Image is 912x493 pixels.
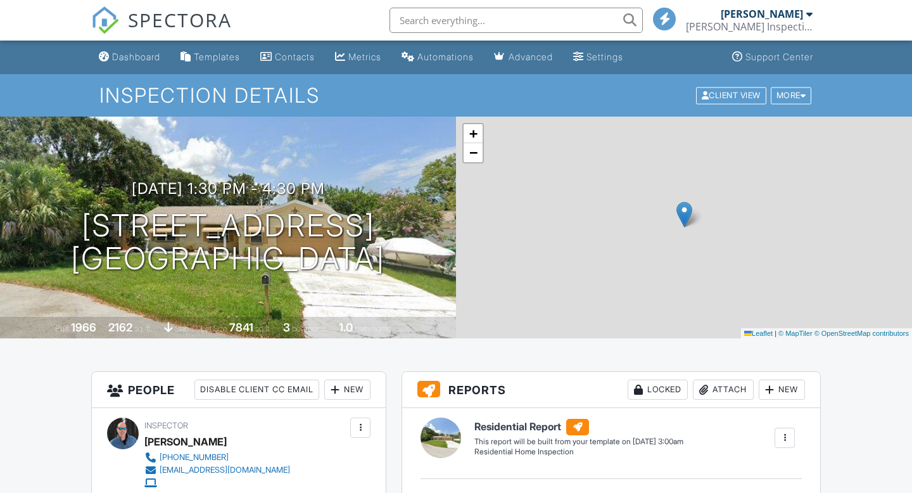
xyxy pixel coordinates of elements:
[745,51,813,62] div: Support Center
[255,324,271,333] span: sq.ft.
[175,324,189,333] span: slab
[91,17,232,44] a: SPECTORA
[586,51,623,62] div: Settings
[696,87,766,104] div: Client View
[330,46,386,69] a: Metrics
[255,46,320,69] a: Contacts
[160,465,290,475] div: [EMAIL_ADDRESS][DOMAIN_NAME]
[144,421,188,430] span: Inspector
[778,330,813,337] a: © MapTiler
[92,372,386,408] h3: People
[348,51,381,62] div: Metrics
[339,321,353,334] div: 1.0
[628,380,688,400] div: Locked
[112,51,160,62] div: Dashboard
[474,447,683,458] div: Residential Home Inspection
[695,90,769,99] a: Client View
[389,8,643,33] input: Search everything...
[469,144,478,160] span: −
[144,451,290,464] a: [PHONE_NUMBER]
[396,46,479,69] a: Automations (Basic)
[417,51,474,62] div: Automations
[194,380,319,400] div: Disable Client CC Email
[686,20,813,33] div: Lucas Inspection Services
[108,321,132,334] div: 2162
[128,6,232,33] span: SPECTORA
[489,46,558,69] a: Advanced
[509,51,553,62] div: Advanced
[464,124,483,143] a: Zoom in
[721,8,803,20] div: [PERSON_NAME]
[160,452,229,463] div: [PHONE_NUMBER]
[144,464,290,477] a: [EMAIL_ADDRESS][DOMAIN_NAME]
[229,321,253,334] div: 7841
[814,330,909,337] a: © OpenStreetMap contributors
[474,419,683,435] h6: Residential Report
[744,330,773,337] a: Leaflet
[55,324,69,333] span: Built
[464,143,483,162] a: Zoom out
[775,330,776,337] span: |
[175,46,245,69] a: Templates
[94,46,165,69] a: Dashboard
[91,6,119,34] img: The Best Home Inspection Software - Spectora
[759,380,805,400] div: New
[727,46,818,69] a: Support Center
[292,324,327,333] span: bedrooms
[201,324,227,333] span: Lot Size
[283,321,290,334] div: 3
[355,324,391,333] span: bathrooms
[132,180,325,197] h3: [DATE] 1:30 pm - 4:30 pm
[144,432,227,451] div: [PERSON_NAME]
[99,84,813,106] h1: Inspection Details
[71,321,96,334] div: 1966
[474,437,683,447] div: This report will be built from your template on [DATE] 3:00am
[194,51,240,62] div: Templates
[771,87,812,104] div: More
[71,209,385,276] h1: [STREET_ADDRESS] [GEOGRAPHIC_DATA]
[324,380,370,400] div: New
[469,125,478,141] span: +
[275,51,315,62] div: Contacts
[676,202,692,227] img: Marker
[568,46,628,69] a: Settings
[693,380,754,400] div: Attach
[402,372,820,408] h3: Reports
[134,324,152,333] span: sq. ft.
